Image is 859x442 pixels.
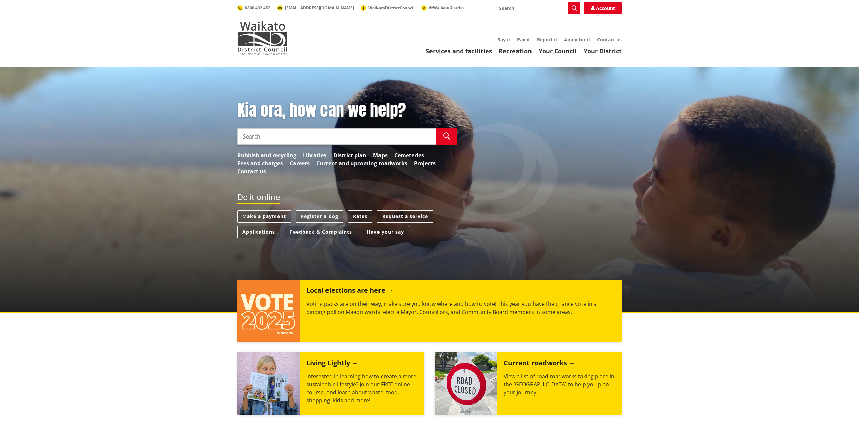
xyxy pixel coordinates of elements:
[306,359,358,369] h2: Living Lightly
[368,5,415,11] span: WaikatoDistrictCouncil
[333,151,366,159] a: District plan
[414,159,436,167] a: Projects
[237,101,457,120] h1: Kia ora, how can we help?
[584,2,622,14] a: Account
[237,210,291,223] a: Make a payment
[517,36,530,43] a: Pay it
[277,5,354,11] a: [EMAIL_ADDRESS][DOMAIN_NAME]
[373,151,388,159] a: Maps
[237,280,300,342] img: Vote 2025
[237,159,283,167] a: Fees and charges
[426,47,492,55] a: Services and facilities
[237,280,622,342] a: Local elections are here Voting packs are on their way, make sure you know where and how to vote!...
[394,151,424,159] a: Cemeteries
[237,21,288,55] img: Waikato District Council - Te Kaunihera aa Takiwaa o Waikato
[237,167,266,175] a: Contact us
[316,159,407,167] a: Current and upcoming roadworks
[539,47,577,55] a: Your Council
[296,210,343,223] a: Register a dog
[306,372,418,404] p: Interested in learning how to create a more sustainable lifestyle? Join our FREE online course, a...
[564,36,590,43] a: Apply for it
[285,226,357,238] a: Feedback & Complaints
[504,372,615,396] p: View a list of road roadworks taking place in the [GEOGRAPHIC_DATA] to help you plan your journey.
[495,2,580,14] input: Search input
[306,286,393,296] h2: Local elections are here
[237,151,296,159] a: Rubbish and recycling
[306,300,615,316] p: Voting packs are on their way, make sure you know where and how to vote! This year you have the c...
[377,210,433,223] a: Request a service
[290,159,310,167] a: Careers
[537,36,557,43] a: Report it
[499,47,532,55] a: Recreation
[361,5,415,11] a: WaikatoDistrictCouncil
[435,352,622,415] a: Current roadworks View a list of road roadworks taking place in the [GEOGRAPHIC_DATA] to help you...
[348,210,372,223] a: Rates
[498,36,510,43] a: Say it
[237,226,280,238] a: Applications
[285,5,354,11] span: [EMAIL_ADDRESS][DOMAIN_NAME]
[245,5,270,11] span: 0800 492 452
[504,359,575,369] h2: Current roadworks
[237,5,270,11] a: 0800 492 452
[303,151,326,159] a: Libraries
[362,226,409,238] a: Have your say
[435,352,497,415] img: Road closed sign
[597,36,622,43] a: Contact us
[237,352,424,415] a: Living Lightly Interested in learning how to create a more sustainable lifestyle? Join our FREE o...
[421,5,464,10] a: @WaikatoDistrict
[237,128,436,145] input: Search input
[237,192,280,204] h2: Do it online
[237,352,300,415] img: Mainstream Green Workshop Series
[584,47,622,55] a: Your District
[429,5,464,10] span: @WaikatoDistrict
